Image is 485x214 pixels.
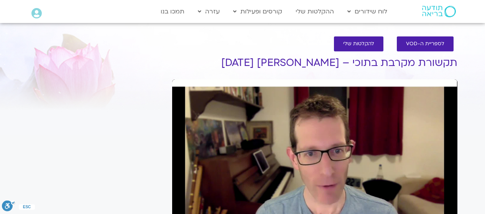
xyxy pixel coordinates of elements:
[194,4,224,19] a: עזרה
[172,57,457,69] h1: תקשורת מקרבת בתוכי – [PERSON_NAME] [DATE]
[292,4,338,19] a: ההקלטות שלי
[334,36,383,51] a: להקלטות שלי
[344,4,391,19] a: לוח שידורים
[157,4,188,19] a: תמכו בנו
[229,4,286,19] a: קורסים ופעילות
[397,36,454,51] a: לספריית ה-VOD
[406,41,444,47] span: לספריית ה-VOD
[343,41,374,47] span: להקלטות שלי
[422,6,456,17] img: תודעה בריאה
